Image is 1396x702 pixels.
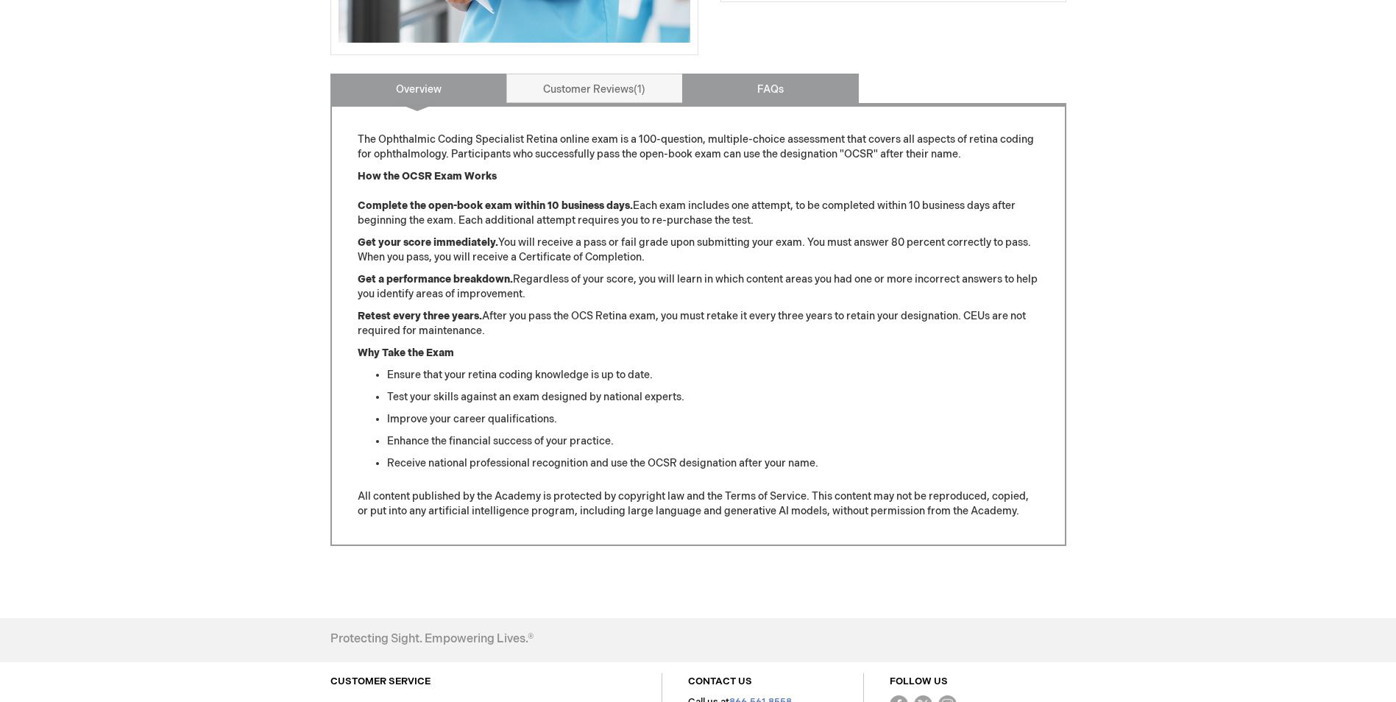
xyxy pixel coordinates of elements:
[387,390,1039,405] li: Test your skills against an exam designed by national experts.
[358,132,1039,162] p: The Ophthalmic Coding Specialist Retina online exam is a 100-question, multiple-choice assessment...
[330,633,534,646] h4: Protecting Sight. Empowering Lives.®
[358,199,633,212] strong: Complete the open-book exam within 10 business days.
[330,74,507,103] a: Overview
[358,310,482,322] strong: Retest every three years.
[387,368,1039,383] li: Ensure that your retina coding knowledge is up to date.
[358,347,454,359] strong: Why Take the Exam
[358,309,1039,338] p: After you pass the OCS Retina exam, you must retake it every three years to retain your designati...
[387,412,1039,427] li: Improve your career qualifications.
[358,169,1039,228] p: Each exam includes one attempt, to be completed within 10 business days after beginning the exam....
[358,170,497,182] strong: How the OCSR Exam Works
[506,74,683,103] a: Customer Reviews1
[358,489,1039,519] p: All content published by the Academy is protected by copyright law and the Terms of Service. This...
[682,74,859,103] a: FAQs
[387,456,1039,471] li: Receive national professional recognition and use the OCSR designation after your name.
[688,676,752,687] a: CONTACT US
[890,676,948,687] a: FOLLOW US
[387,434,1039,449] li: Enhance the financial success of your practice.
[634,83,645,96] span: 1
[330,676,431,687] a: CUSTOMER SERVICE
[358,235,1039,265] p: You will receive a pass or fail grade upon submitting your exam. You must answer 80 percent corre...
[358,273,513,286] strong: Get a performance breakdown.
[358,236,498,249] strong: Get your score immediately.
[358,272,1039,302] p: Regardless of your score, you will learn in which content areas you had one or more incorrect ans...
